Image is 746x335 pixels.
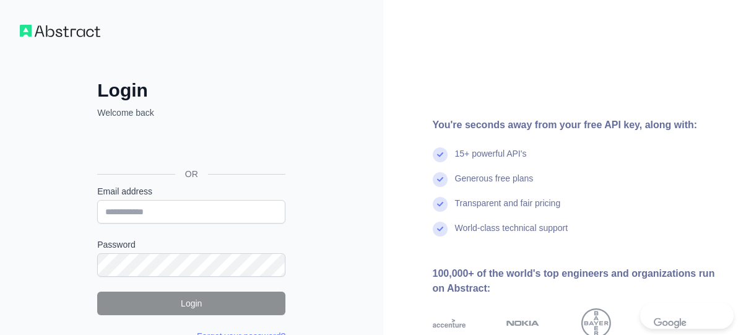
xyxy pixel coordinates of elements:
[97,238,285,251] label: Password
[433,118,727,133] div: You're seconds away from your free API key, along with:
[175,168,208,180] span: OR
[433,172,448,187] img: check mark
[91,133,289,160] iframe: Sign in with Google Button
[455,222,568,246] div: World-class technical support
[455,172,534,197] div: Generous free plans
[433,147,448,162] img: check mark
[97,185,285,198] label: Email address
[433,222,448,237] img: check mark
[455,147,527,172] div: 15+ powerful API's
[433,266,727,296] div: 100,000+ of the world's top engineers and organizations run on Abstract:
[640,303,734,329] iframe: Toggle Customer Support
[455,197,561,222] div: Transparent and fair pricing
[433,197,448,212] img: check mark
[97,292,285,315] button: Login
[97,79,285,102] h2: Login
[20,25,100,37] img: Workflow
[97,107,285,119] p: Welcome back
